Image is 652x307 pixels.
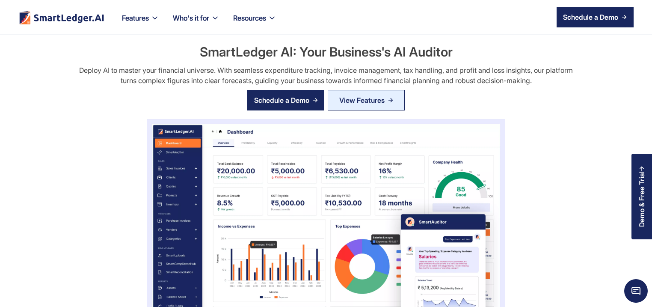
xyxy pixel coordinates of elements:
span: Chat Widget [624,279,648,303]
h2: SmartLedger AI: Your Business's AI Auditor [200,43,453,61]
div: Resources [226,12,283,34]
div: View Features [339,93,385,107]
div: Schedule a Demo [254,95,309,105]
img: arrow right icon [313,98,318,103]
div: Who's it for [173,12,209,24]
a: View Features [328,90,405,110]
img: Arrow Right Blue [388,98,393,103]
div: Features [115,12,166,34]
a: Schedule a Demo [557,7,634,27]
div: Who's it for [166,12,226,34]
div: Resources [233,12,266,24]
div: Demo & Free Trial [638,171,646,227]
a: home [18,10,105,24]
img: footer logo [18,10,105,24]
div: Deploy AI to master your financial universe. With seamless expenditure tracking, invoice manageme... [73,65,579,86]
a: Schedule a Demo [247,90,324,110]
img: arrow right icon [622,15,627,20]
div: Features [122,12,149,24]
div: Schedule a Demo [563,12,618,22]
